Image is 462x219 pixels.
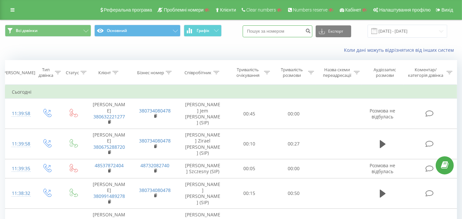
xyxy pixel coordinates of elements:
[12,107,27,120] div: 11:39:58
[86,178,132,209] td: [PERSON_NAME]
[178,159,227,178] td: [PERSON_NAME] Szczesny (SIP)
[16,28,37,33] span: Всі дзвінки
[227,178,271,209] td: 00:15
[293,7,328,13] span: Numbers reserve
[86,99,132,129] td: [PERSON_NAME]
[379,7,430,13] span: Налаштування профілю
[178,178,227,209] td: [PERSON_NAME] [PERSON_NAME] (SIP)
[178,129,227,159] td: [PERSON_NAME] Zirael [PERSON_NAME] (SIP)
[93,144,125,150] a: 380675288720
[185,70,212,76] div: Співробітник
[12,162,27,175] div: 11:39:35
[233,67,262,78] div: Тривалість очікування
[322,67,353,78] div: Назва схеми переадресації
[406,67,445,78] div: Коментар/категорія дзвінка
[139,187,171,193] a: 380734080478
[243,25,312,37] input: Пошук за номером
[272,159,316,178] td: 00:00
[94,25,181,37] button: Основний
[278,67,306,78] div: Тривалість розмови
[12,187,27,200] div: 11:38:32
[95,162,124,169] a: 48537872404
[178,99,227,129] td: [PERSON_NAME] Jem [PERSON_NAME] (SIP)
[93,193,125,199] a: 380991489278
[344,47,457,53] a: Коли дані можуть відрізнятися вiд інших систем
[272,99,316,129] td: 00:00
[227,159,271,178] td: 00:05
[5,85,457,99] td: Сьогодні
[442,7,453,13] span: Вихід
[367,67,402,78] div: Аудіозапис розмови
[139,138,171,144] a: 380734080478
[93,113,125,120] a: 380632221277
[316,25,351,37] button: Експорт
[98,70,111,76] div: Клієнт
[227,129,271,159] td: 00:10
[104,7,152,13] span: Реферальна програма
[370,162,396,174] span: Розмова не відбулась
[370,108,396,120] span: Розмова не відбулась
[86,129,132,159] td: [PERSON_NAME]
[184,25,222,37] button: Графік
[12,138,27,150] div: 11:39:58
[220,7,236,13] span: Клієнти
[5,25,91,37] button: Всі дзвінки
[139,108,171,114] a: 380734080478
[66,70,79,76] div: Статус
[246,7,276,13] span: Clear numbers
[137,70,164,76] div: Бізнес номер
[164,7,204,13] span: Проблемні номери
[345,7,361,13] span: Кабінет
[141,162,170,169] a: 48732082740
[272,129,316,159] td: 00:27
[2,70,35,76] div: [PERSON_NAME]
[272,178,316,209] td: 00:50
[38,67,53,78] div: Тип дзвінка
[197,28,209,33] span: Графік
[227,99,271,129] td: 00:45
